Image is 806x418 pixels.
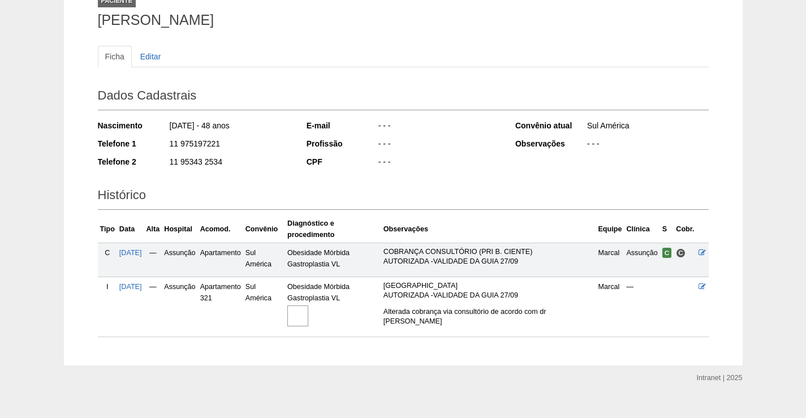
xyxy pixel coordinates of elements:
[596,277,624,337] td: Marcal
[162,243,197,277] td: Assunção
[624,277,660,337] td: —
[169,120,291,134] div: [DATE] - 48 anos
[198,216,243,243] th: Acomod.
[144,243,162,277] td: —
[596,243,624,277] td: Marcal
[381,216,596,243] th: Observações
[100,247,115,258] div: C
[674,216,696,243] th: Cobr.
[98,120,169,131] div: Nascimento
[162,277,197,337] td: Assunção
[243,243,285,277] td: Sul América
[377,138,500,152] div: - - -
[383,281,594,300] p: [GEOGRAPHIC_DATA] AUTORIZADA -VALIDADE DA GUIA 27/09
[586,120,709,134] div: Sul América
[307,156,377,167] div: CPF
[169,138,291,152] div: 11 975197221
[697,372,743,383] div: Intranet | 2025
[119,283,142,291] a: [DATE]
[660,216,674,243] th: S
[285,216,381,243] th: Diagnóstico e procedimento
[198,243,243,277] td: Apartamento
[198,277,243,337] td: Apartamento 321
[662,248,672,258] span: Confirmada
[162,216,197,243] th: Hospital
[243,216,285,243] th: Convênio
[98,13,709,27] h1: [PERSON_NAME]
[117,216,144,243] th: Data
[624,216,660,243] th: Clínica
[100,281,115,292] div: I
[586,138,709,152] div: - - -
[307,138,377,149] div: Profissão
[285,277,381,337] td: Obesidade Mórbida Gastroplastia VL
[119,249,142,257] a: [DATE]
[98,138,169,149] div: Telefone 1
[98,156,169,167] div: Telefone 2
[243,277,285,337] td: Sul América
[98,184,709,210] h2: Histórico
[133,46,169,67] a: Editar
[98,84,709,110] h2: Dados Cadastrais
[307,120,377,131] div: E-mail
[144,277,162,337] td: —
[383,247,594,266] p: COBRANÇA CONSULTÓRIO (PRI B. CIENTE) AUTORIZADA -VALIDADE DA GUIA 27/09
[624,243,660,277] td: Assunção
[515,120,586,131] div: Convênio atual
[377,120,500,134] div: - - -
[377,156,500,170] div: - - -
[676,248,686,258] span: Consultório
[169,156,291,170] div: 11 95343 2534
[383,307,594,326] p: Alterada cobrança via consultório de acordo com dr [PERSON_NAME]
[515,138,586,149] div: Observações
[98,46,132,67] a: Ficha
[285,243,381,277] td: Obesidade Mórbida Gastroplastia VL
[98,216,117,243] th: Tipo
[144,216,162,243] th: Alta
[596,216,624,243] th: Equipe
